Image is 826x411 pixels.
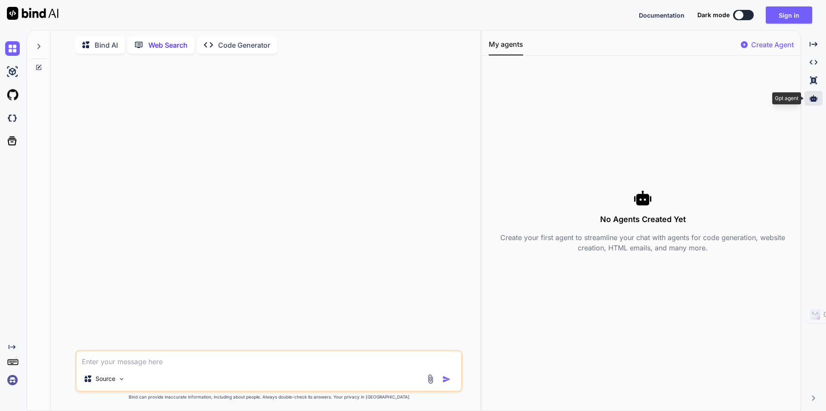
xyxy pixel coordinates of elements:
[5,88,20,102] img: githubLight
[639,12,684,19] span: Documentation
[5,111,20,125] img: darkCloudIdeIcon
[5,373,20,387] img: signin
[697,11,730,19] span: Dark mode
[442,375,451,384] img: icon
[751,40,794,50] p: Create Agent
[96,374,115,383] p: Source
[766,6,812,24] button: Sign in
[5,41,20,56] img: chat
[425,374,435,384] img: attachment
[118,375,125,383] img: Pick Models
[7,7,59,20] img: Bind AI
[148,40,188,50] p: Web Search
[772,92,801,104] div: Gpt agent
[489,213,797,225] h3: No Agents Created Yet
[95,40,118,50] p: Bind AI
[75,394,462,400] p: Bind can provide inaccurate information, including about people. Always double-check its answers....
[5,64,20,79] img: ai-studio
[489,232,797,253] p: Create your first agent to streamline your chat with agents for code generation, website creation...
[489,39,523,55] button: My agents
[639,11,684,20] button: Documentation
[218,40,270,50] p: Code Generator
